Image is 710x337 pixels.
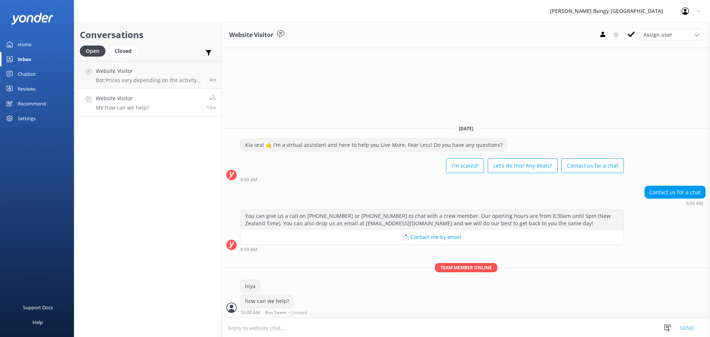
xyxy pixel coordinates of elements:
div: You can give us a call on [PHONE_NUMBER] or [PHONE_NUMBER] to chat with a crew member. Our openin... [241,210,623,229]
h4: Website Visitor [96,94,149,102]
a: Website VisitorBot:Prices vary depending on the activity and location. For the latest rates, plea... [74,61,222,89]
button: Let's do this! Any deals? [488,158,558,173]
div: Kia ora! 🤙 I'm a virtual assistant and here to help you Live More, Fear Less! Do you have any que... [241,139,507,151]
button: 📩 Contact me by email [241,230,623,245]
strong: 10:00 AM [240,310,260,315]
a: Closed [109,47,141,55]
button: Contact us for a chat [561,158,624,173]
strong: 9:59 AM [686,201,703,206]
span: • Unread [288,310,307,315]
div: Aug 24 2025 09:59am (UTC +12:00) Pacific/Auckland [240,247,624,252]
h2: Conversations [80,28,216,42]
h3: Website Visitor [229,30,273,40]
strong: 9:59 AM [240,247,257,252]
a: Open [80,47,109,55]
h4: Website Visitor [96,67,204,75]
p: Me: how can we help? [96,104,149,111]
div: how can we help? [241,295,294,307]
span: Res Team [265,310,286,315]
div: Recommend [18,96,46,111]
span: Assign user [643,31,672,39]
div: Help [33,315,43,330]
img: yonder-white-logo.png [11,13,54,25]
div: Open [80,46,105,57]
div: Closed [109,46,137,57]
div: Aug 24 2025 10:00am (UTC +12:00) Pacific/Auckland [240,310,309,315]
a: Website VisitorMe:how can we help?13m [74,89,222,117]
div: Settings [18,111,35,126]
div: hiya [241,280,260,293]
div: Chatbot [18,67,36,81]
strong: 9:59 AM [240,178,257,182]
div: Aug 24 2025 09:59am (UTC +12:00) Pacific/Auckland [240,177,624,182]
div: Home [18,37,31,52]
span: [DATE] [454,125,478,132]
span: Team member online [435,263,497,272]
div: Support Docs [23,300,53,315]
p: Bot: Prices vary depending on the activity and location. For the latest rates, please check out o... [96,77,204,84]
span: Aug 24 2025 10:09am (UTC +12:00) Pacific/Auckland [209,77,216,83]
div: Contact us for a chat [645,186,705,199]
div: Inbox [18,52,31,67]
div: Reviews [18,81,35,96]
div: Aug 24 2025 09:59am (UTC +12:00) Pacific/Auckland [645,200,706,206]
div: Assign User [640,29,703,41]
button: I'm scared! [446,158,484,173]
span: Aug 24 2025 10:00am (UTC +12:00) Pacific/Auckland [207,104,216,111]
